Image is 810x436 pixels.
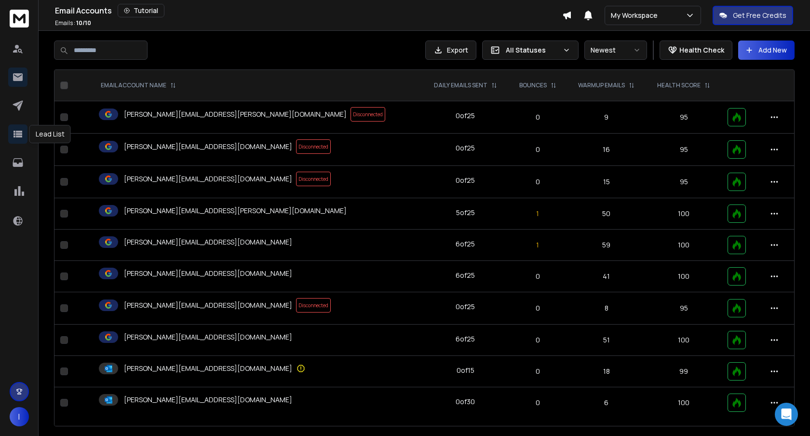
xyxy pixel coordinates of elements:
[434,82,487,89] p: DAILY EMAILS SENT
[514,177,561,187] p: 0
[514,145,561,154] p: 0
[456,397,475,407] div: 0 of 30
[646,198,722,230] td: 100
[519,82,547,89] p: BOUNCES
[738,41,795,60] button: Add New
[646,292,722,325] td: 95
[456,334,475,344] div: 6 of 25
[713,6,793,25] button: Get Free Credits
[567,325,646,356] td: 51
[456,143,475,153] div: 0 of 25
[55,19,91,27] p: Emails :
[567,198,646,230] td: 50
[660,41,732,60] button: Health Check
[456,271,475,280] div: 6 of 25
[124,142,292,151] p: [PERSON_NAME][EMAIL_ADDRESS][DOMAIN_NAME]
[567,261,646,292] td: 41
[646,356,722,387] td: 99
[646,230,722,261] td: 100
[646,261,722,292] td: 100
[456,111,475,121] div: 0 of 25
[124,206,347,216] p: [PERSON_NAME][EMAIL_ADDRESS][PERSON_NAME][DOMAIN_NAME]
[679,45,724,55] p: Health Check
[567,101,646,134] td: 9
[124,109,347,119] p: [PERSON_NAME][EMAIL_ADDRESS][PERSON_NAME][DOMAIN_NAME]
[124,300,292,310] p: [PERSON_NAME][EMAIL_ADDRESS][DOMAIN_NAME]
[506,45,559,55] p: All Statuses
[584,41,647,60] button: Newest
[55,4,562,17] div: Email Accounts
[124,174,292,184] p: [PERSON_NAME][EMAIL_ADDRESS][DOMAIN_NAME]
[646,166,722,198] td: 95
[514,335,561,345] p: 0
[514,303,561,313] p: 0
[29,125,71,143] div: Lead List
[351,107,385,122] span: Disconnected
[646,101,722,134] td: 95
[10,407,29,426] button: I
[456,176,475,185] div: 0 of 25
[567,134,646,166] td: 16
[118,4,164,17] button: Tutorial
[76,19,91,27] span: 10 / 10
[425,41,476,60] button: Export
[514,398,561,408] p: 0
[514,209,561,218] p: 1
[514,112,561,122] p: 0
[567,166,646,198] td: 15
[124,269,292,278] p: [PERSON_NAME][EMAIL_ADDRESS][DOMAIN_NAME]
[124,364,292,373] p: [PERSON_NAME][EMAIL_ADDRESS][DOMAIN_NAME]
[514,367,561,376] p: 0
[514,272,561,281] p: 0
[456,208,475,218] div: 5 of 25
[567,292,646,325] td: 8
[456,239,475,249] div: 6 of 25
[567,356,646,387] td: 18
[567,230,646,261] td: 59
[567,387,646,419] td: 6
[101,82,176,89] div: EMAIL ACCOUNT NAME
[296,139,331,154] span: Disconnected
[296,298,331,313] span: Disconnected
[611,11,661,20] p: My Workspace
[124,395,292,405] p: [PERSON_NAME][EMAIL_ADDRESS][DOMAIN_NAME]
[457,366,474,375] div: 0 of 15
[124,237,292,247] p: [PERSON_NAME][EMAIL_ADDRESS][DOMAIN_NAME]
[514,240,561,250] p: 1
[296,172,331,186] span: Disconnected
[646,325,722,356] td: 100
[124,332,292,342] p: [PERSON_NAME][EMAIL_ADDRESS][DOMAIN_NAME]
[775,403,798,426] div: Open Intercom Messenger
[657,82,701,89] p: HEALTH SCORE
[733,11,786,20] p: Get Free Credits
[646,134,722,166] td: 95
[456,302,475,312] div: 0 of 25
[578,82,625,89] p: WARMUP EMAILS
[646,387,722,419] td: 100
